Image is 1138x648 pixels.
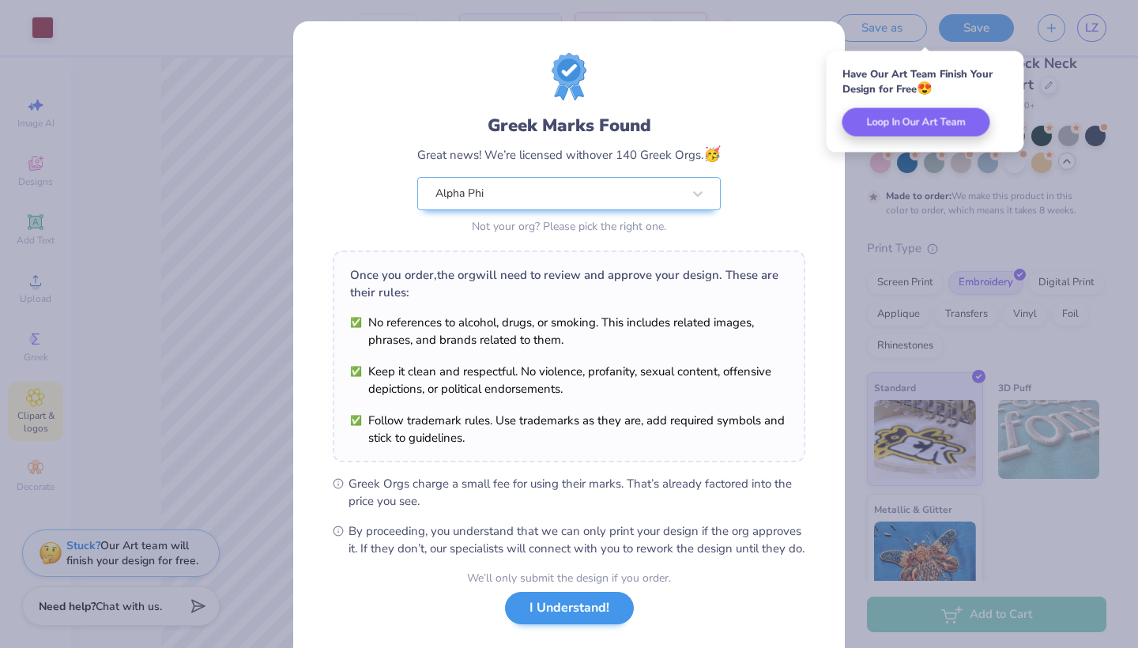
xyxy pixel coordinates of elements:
li: No references to alcohol, drugs, or smoking. This includes related images, phrases, and brands re... [350,314,788,348]
div: We’ll only submit the design if you order. [467,570,671,586]
li: Keep it clean and respectful. No violence, profanity, sexual content, offensive depictions, or po... [350,363,788,397]
div: Great news! We’re licensed with over 140 Greek Orgs. [417,144,721,165]
span: Greek Orgs charge a small fee for using their marks. That’s already factored into the price you see. [349,475,805,510]
div: Not your org? Please pick the right one. [417,218,721,235]
span: By proceeding, you understand that we can only print your design if the org approves it. If they ... [349,522,805,557]
span: 😍 [917,80,933,97]
button: I Understand! [505,592,634,624]
button: Loop In Our Art Team [842,108,990,137]
img: license-marks-badge.png [552,53,586,100]
span: 🥳 [703,145,721,164]
div: Have Our Art Team Finish Your Design for Free [842,67,1008,96]
div: Once you order, the org will need to review and approve your design. These are their rules: [350,266,788,301]
div: Greek Marks Found [417,113,721,138]
li: Follow trademark rules. Use trademarks as they are, add required symbols and stick to guidelines. [350,412,788,446]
